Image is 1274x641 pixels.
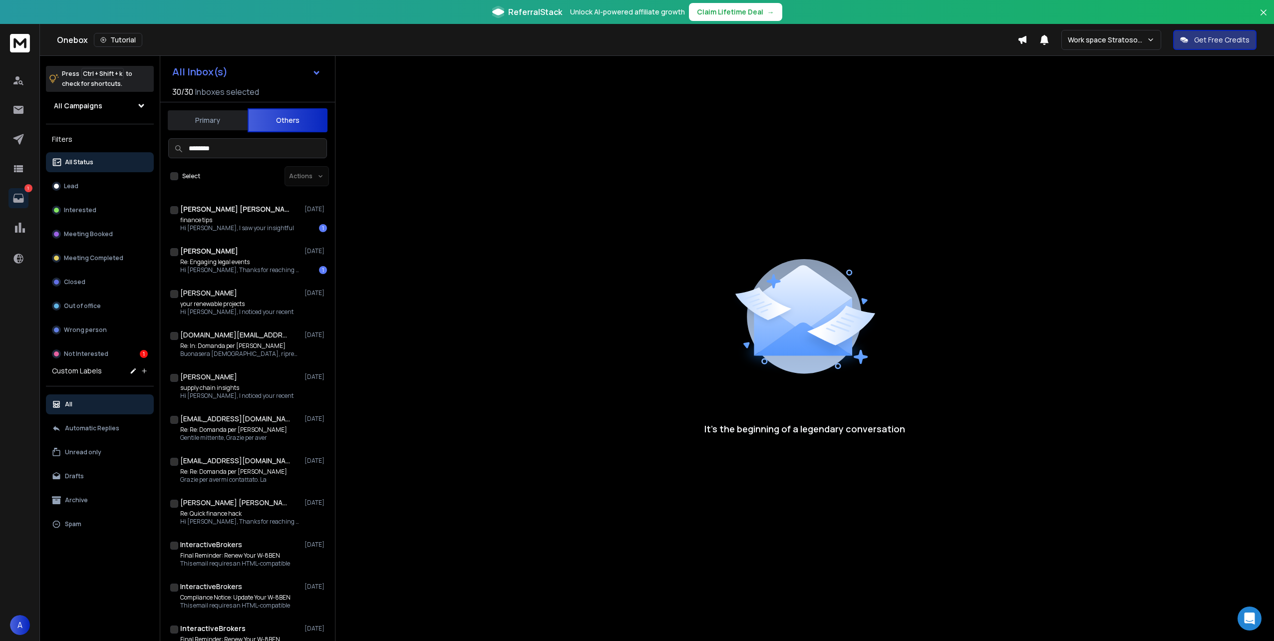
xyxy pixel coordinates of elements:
[8,188,28,208] a: 1
[64,206,96,214] p: Interested
[10,615,30,635] button: A
[180,414,290,424] h1: [EMAIL_ADDRESS][DOMAIN_NAME]
[305,331,327,339] p: [DATE]
[180,560,290,568] p: This email requires an HTML-compatible
[46,442,154,462] button: Unread only
[64,230,113,238] p: Meeting Booked
[65,472,84,480] p: Drafts
[57,33,1017,47] div: Onebox
[46,272,154,292] button: Closed
[305,247,327,255] p: [DATE]
[570,7,685,17] p: Unlock AI-powered affiliate growth
[180,300,294,308] p: your renewable projects
[1068,35,1147,45] p: Work space Stratosoftware
[767,7,774,17] span: →
[180,624,246,634] h1: InteractiveBrokers
[195,86,259,98] h3: Inboxes selected
[180,594,291,602] p: Compliance Notice: Update Your W-8BEN
[64,254,123,262] p: Meeting Completed
[172,86,193,98] span: 30 / 30
[180,384,294,392] p: supply chain insights
[172,67,228,77] h1: All Inbox(s)
[46,418,154,438] button: Automatic Replies
[180,308,294,316] p: Hi [PERSON_NAME], I noticed your recent
[180,216,294,224] p: finance tips
[65,400,72,408] p: All
[180,246,238,256] h1: [PERSON_NAME]
[46,490,154,510] button: Archive
[46,296,154,316] button: Out of office
[46,344,154,364] button: Not Interested1
[46,132,154,146] h3: Filters
[508,6,562,18] span: ReferralStack
[64,302,101,310] p: Out of office
[689,3,782,21] button: Claim Lifetime Deal→
[52,366,102,376] h3: Custom Labels
[46,320,154,340] button: Wrong person
[305,457,327,465] p: [DATE]
[180,288,237,298] h1: [PERSON_NAME]
[180,204,290,214] h1: [PERSON_NAME] [PERSON_NAME]
[64,278,85,286] p: Closed
[180,258,300,266] p: Re: Engaging legal events
[305,499,327,507] p: [DATE]
[180,224,294,232] p: Hi [PERSON_NAME], I saw your insightful
[180,434,287,442] p: Gentile mittente, Grazie per aver
[46,176,154,196] button: Lead
[46,96,154,116] button: All Campaigns
[180,518,300,526] p: Hi [PERSON_NAME], Thanks for reaching out!
[46,248,154,268] button: Meeting Completed
[305,373,327,381] p: [DATE]
[64,182,78,190] p: Lead
[180,540,242,550] h1: InteractiveBrokers
[46,200,154,220] button: Interested
[180,350,300,358] p: Buonasera [DEMOGRAPHIC_DATA], riprendo ora la sua
[305,583,327,591] p: [DATE]
[305,625,327,633] p: [DATE]
[180,456,290,466] h1: [EMAIL_ADDRESS][DOMAIN_NAME]
[64,326,107,334] p: Wrong person
[1238,607,1262,631] div: Open Intercom Messenger
[180,510,300,518] p: Re: Quick finance hack
[164,62,329,82] button: All Inbox(s)
[65,448,101,456] p: Unread only
[180,426,287,434] p: Re: Re: Domanda per [PERSON_NAME]
[24,184,32,192] p: 1
[54,101,102,111] h1: All Campaigns
[248,108,327,132] button: Others
[140,350,148,358] div: 1
[1173,30,1257,50] button: Get Free Credits
[1194,35,1250,45] p: Get Free Credits
[46,152,154,172] button: All Status
[319,266,327,274] div: 1
[65,520,81,528] p: Spam
[46,514,154,534] button: Spam
[704,422,905,436] p: It’s the beginning of a legendary conversation
[182,172,200,180] label: Select
[1257,6,1270,30] button: Close banner
[62,69,132,89] p: Press to check for shortcuts.
[81,68,124,79] span: Ctrl + Shift + k
[46,466,154,486] button: Drafts
[46,394,154,414] button: All
[180,392,294,400] p: Hi [PERSON_NAME], I noticed your recent
[168,109,248,131] button: Primary
[180,602,291,610] p: This email requires an HTML-compatible
[64,350,108,358] p: Not Interested
[65,424,119,432] p: Automatic Replies
[180,342,300,350] p: Re: In: Domanda per [PERSON_NAME]
[180,330,290,340] h1: [DOMAIN_NAME][EMAIL_ADDRESS][DOMAIN_NAME]
[319,224,327,232] div: 1
[305,541,327,549] p: [DATE]
[180,498,290,508] h1: [PERSON_NAME] [PERSON_NAME]
[180,552,290,560] p: Final Reminder: Renew Your W-8BEN
[305,289,327,297] p: [DATE]
[46,224,154,244] button: Meeting Booked
[305,205,327,213] p: [DATE]
[180,476,287,484] p: Grazie per avermi contattato. La
[180,372,237,382] h1: [PERSON_NAME]
[180,582,242,592] h1: InteractiveBrokers
[65,496,88,504] p: Archive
